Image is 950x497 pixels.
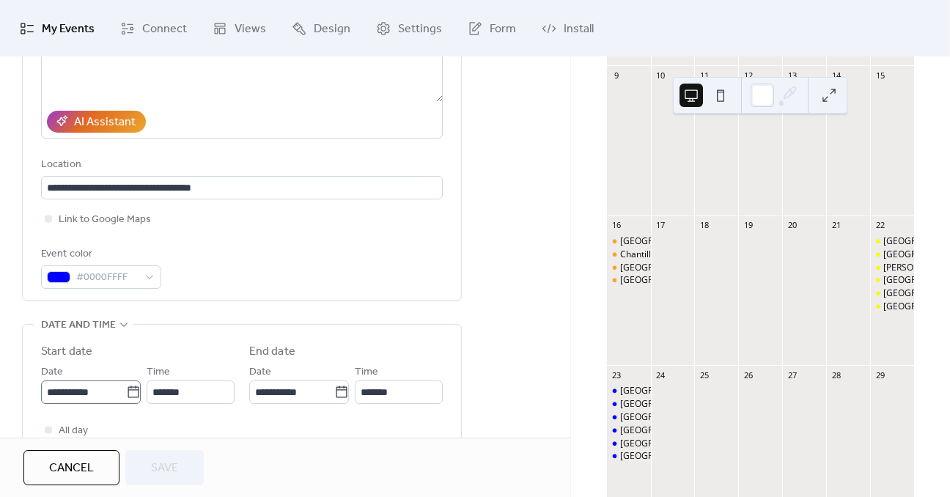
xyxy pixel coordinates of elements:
span: All day [59,422,88,440]
div: AI Assistant [74,114,136,131]
div: [GEOGRAPHIC_DATA], [GEOGRAPHIC_DATA] [620,438,802,450]
div: Leesburg, VA [870,235,914,248]
span: Install [564,18,594,40]
div: 13 [787,70,798,81]
div: 22 [874,220,885,231]
div: [GEOGRAPHIC_DATA], [GEOGRAPHIC_DATA] [620,385,802,397]
div: Location [41,156,440,174]
div: 11 [699,70,710,81]
div: 15 [874,70,885,81]
a: Design [281,6,361,51]
span: Time [355,364,378,381]
div: Chantilly, VA [607,248,651,261]
div: Start date [41,343,92,361]
div: Event color [41,246,158,263]
span: Link to Google Maps [59,211,151,229]
div: [GEOGRAPHIC_DATA], [GEOGRAPHIC_DATA] [620,424,802,437]
div: 24 [655,369,666,380]
div: [GEOGRAPHIC_DATA], [GEOGRAPHIC_DATA] [620,274,802,287]
div: 26 [743,369,754,380]
div: College Park, MD [607,424,651,437]
span: Time [147,364,170,381]
div: 17 [655,220,666,231]
div: Chantilly, [GEOGRAPHIC_DATA] [620,248,748,261]
span: Cancel [49,460,94,477]
a: Install [531,6,605,51]
div: 9 [611,70,622,81]
div: 27 [787,369,798,380]
div: 18 [699,220,710,231]
div: 14 [831,70,842,81]
div: [GEOGRAPHIC_DATA], [GEOGRAPHIC_DATA] [620,450,802,463]
button: Cancel [23,450,119,485]
div: Haymarket, VA [607,262,651,274]
a: My Events [9,6,106,51]
span: Settings [398,18,442,40]
span: Date and time [41,317,116,334]
a: Form [457,6,527,51]
div: [GEOGRAPHIC_DATA], [GEOGRAPHIC_DATA] [620,411,802,424]
span: My Events [42,18,95,40]
div: Annapolis, MD [607,411,651,424]
div: 25 [699,369,710,380]
span: Views [235,18,266,40]
div: 10 [655,70,666,81]
a: Views [202,6,277,51]
div: Chambersburg, PA [870,301,914,313]
div: 23 [611,369,622,380]
a: Settings [365,6,453,51]
div: Ellicott City, MD [607,450,651,463]
div: [GEOGRAPHIC_DATA], [GEOGRAPHIC_DATA] [620,262,802,274]
div: [GEOGRAPHIC_DATA], [GEOGRAPHIC_DATA] [620,398,802,411]
span: Connect [142,18,187,40]
div: 20 [787,220,798,231]
div: 12 [743,70,754,81]
span: #0000FFFF [76,269,138,287]
a: Connect [109,6,198,51]
div: Lovettsville, VA [870,248,914,261]
div: 16 [611,220,622,231]
div: [GEOGRAPHIC_DATA], [GEOGRAPHIC_DATA] [620,235,802,248]
div: 29 [874,369,885,380]
div: 28 [831,369,842,380]
button: AI Assistant [47,111,146,133]
span: Design [314,18,350,40]
span: Form [490,18,516,40]
div: 21 [831,220,842,231]
div: Catonsville, MD [607,438,651,450]
div: Funkstown, MD [870,274,914,287]
div: 19 [743,220,754,231]
div: Falls Church, VA [607,235,651,248]
div: End date [249,343,295,361]
div: Green Castle, PA [870,287,914,300]
span: Date [249,364,271,381]
div: Upper Marlboro, MD [607,398,651,411]
div: Frederick, MD [870,262,914,274]
span: Date [41,364,63,381]
div: Strasburg, VA [607,274,651,287]
div: Alexandria, VA [607,385,651,397]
